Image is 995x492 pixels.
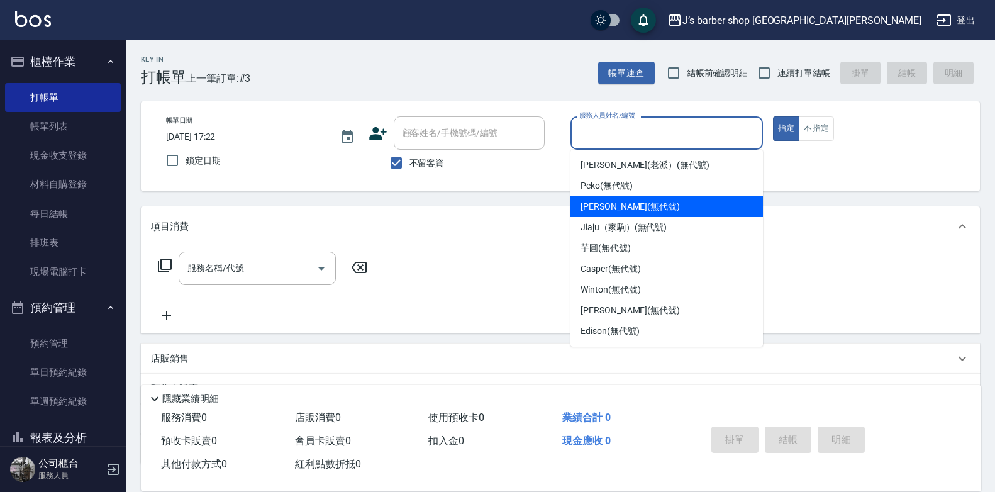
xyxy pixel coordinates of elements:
label: 帳單日期 [166,116,192,125]
span: [PERSON_NAME] (無代號) [581,200,680,213]
span: Winton (無代號) [581,283,640,296]
span: 不指定 (無代號) [581,345,640,359]
p: 隱藏業績明細 [162,393,219,406]
p: 服務人員 [38,470,103,481]
a: 帳單列表 [5,112,121,141]
img: Logo [15,11,51,27]
label: 服務人員姓名/編號 [579,111,635,120]
a: 排班表 [5,228,121,257]
button: 報表及分析 [5,422,121,454]
a: 每日結帳 [5,199,121,228]
span: 連續打單結帳 [777,67,830,80]
span: Jiaju（家駒） (無代號) [581,221,667,234]
a: 單日預約紀錄 [5,358,121,387]
button: 登出 [931,9,980,32]
p: 店販銷售 [151,352,189,366]
a: 材料自購登錄 [5,170,121,199]
span: 紅利點數折抵 0 [295,458,361,470]
span: 其他付款方式 0 [161,458,227,470]
span: 服務消費 0 [161,411,207,423]
span: 扣入金 0 [428,435,464,447]
span: [PERSON_NAME] (無代號) [581,304,680,317]
span: 現金應收 0 [562,435,611,447]
a: 預約管理 [5,329,121,358]
button: 櫃檯作業 [5,45,121,78]
div: J’s barber shop [GEOGRAPHIC_DATA][PERSON_NAME] [682,13,921,28]
button: save [631,8,656,33]
h5: 公司櫃台 [38,457,103,470]
input: YYYY/MM/DD hh:mm [166,126,327,147]
h3: 打帳單 [141,69,186,86]
div: 項目消費 [141,206,980,247]
img: Person [10,457,35,482]
a: 打帳單 [5,83,121,112]
span: 會員卡販賣 0 [295,435,351,447]
h2: Key In [141,55,186,64]
button: Choose date, selected date is 2025-10-08 [332,122,362,152]
span: 業績合計 0 [562,411,611,423]
button: 指定 [773,116,800,141]
span: 鎖定日期 [186,154,221,167]
button: Open [311,259,331,279]
a: 現場電腦打卡 [5,257,121,286]
span: 上一筆訂單:#3 [186,70,251,86]
span: 店販消費 0 [295,411,341,423]
div: 預收卡販賣 [141,374,980,404]
p: 項目消費 [151,220,189,233]
a: 現金收支登錄 [5,141,121,170]
span: 不留客資 [409,157,445,170]
button: 預約管理 [5,291,121,324]
div: 店販銷售 [141,344,980,374]
button: J’s barber shop [GEOGRAPHIC_DATA][PERSON_NAME] [662,8,926,33]
span: 結帳前確認明細 [687,67,748,80]
button: 帳單速查 [598,62,655,85]
span: Casper (無代號) [581,262,640,276]
button: 不指定 [799,116,834,141]
p: 預收卡販賣 [151,383,198,396]
span: 使用預收卡 0 [428,411,484,423]
span: 預收卡販賣 0 [161,435,217,447]
span: [PERSON_NAME](老派） (無代號) [581,159,709,172]
span: Peko (無代號) [581,179,633,193]
span: 芋圓 (無代號) [581,242,631,255]
span: Edison (無代號) [581,325,639,338]
a: 單週預約紀錄 [5,387,121,416]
